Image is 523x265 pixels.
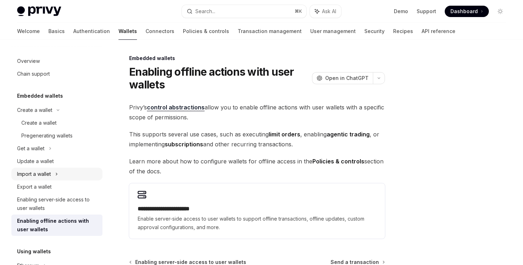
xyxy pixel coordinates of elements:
span: Enable server-side access to user wallets to support offline transactions, offline updates, custo... [138,215,376,232]
a: Wallets [118,23,137,40]
div: Enabling server-side access to user wallets [17,195,98,212]
span: ⌘ K [295,9,302,14]
div: Chain support [17,70,50,78]
a: Enabling offline actions with user wallets [11,215,102,236]
strong: subscriptions [165,141,203,148]
span: Learn more about how to configure wallets for offline access in the section of the docs. [129,156,385,176]
a: Demo [394,8,408,15]
a: Basics [48,23,65,40]
h1: Enabling offline actions with user wallets [129,65,309,91]
strong: Policies & controls [312,158,364,165]
div: Overview [17,57,40,65]
h5: Using wallets [17,247,51,256]
a: Chain support [11,67,102,80]
span: Open in ChatGPT [325,75,369,82]
div: Create a wallet [21,119,57,127]
a: Pregenerating wallets [11,129,102,142]
a: Dashboard [445,6,489,17]
a: Transaction management [238,23,302,40]
a: Connectors [146,23,174,40]
div: Update a wallet [17,157,54,166]
div: Create a wallet [17,106,52,114]
button: Toggle dark mode [495,6,506,17]
div: Embedded wallets [129,55,385,62]
strong: agentic trading [327,131,370,138]
div: Get a wallet [17,144,44,153]
strong: limit orders [269,131,300,138]
button: Open in ChatGPT [312,72,373,84]
a: Export a wallet [11,180,102,193]
div: Import a wallet [17,170,51,178]
a: User management [310,23,356,40]
h5: Embedded wallets [17,92,63,100]
span: Dashboard [450,8,478,15]
a: Support [417,8,436,15]
img: light logo [17,6,61,16]
div: Enabling offline actions with user wallets [17,217,98,234]
a: control abstractions [147,104,205,111]
span: This supports several use cases, such as executing , enabling , or implementing and other recurri... [129,129,385,149]
a: Welcome [17,23,40,40]
div: Search... [195,7,215,16]
a: API reference [422,23,455,40]
div: Pregenerating wallets [21,131,73,140]
div: Export a wallet [17,183,52,191]
span: Privy’s allow you to enable offline actions with user wallets with a specific scope of permissions. [129,102,385,122]
a: Authentication [73,23,110,40]
a: Security [364,23,385,40]
a: Update a wallet [11,155,102,168]
a: Overview [11,55,102,67]
span: Ask AI [322,8,336,15]
a: Recipes [393,23,413,40]
button: Ask AI [310,5,341,18]
a: Create a wallet [11,117,102,129]
button: Search...⌘K [182,5,306,18]
a: Enabling server-side access to user wallets [11,193,102,215]
a: **** **** **** **** ****Enable server-side access to user wallets to support offline transactions... [129,183,385,239]
a: Policies & controls [183,23,229,40]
